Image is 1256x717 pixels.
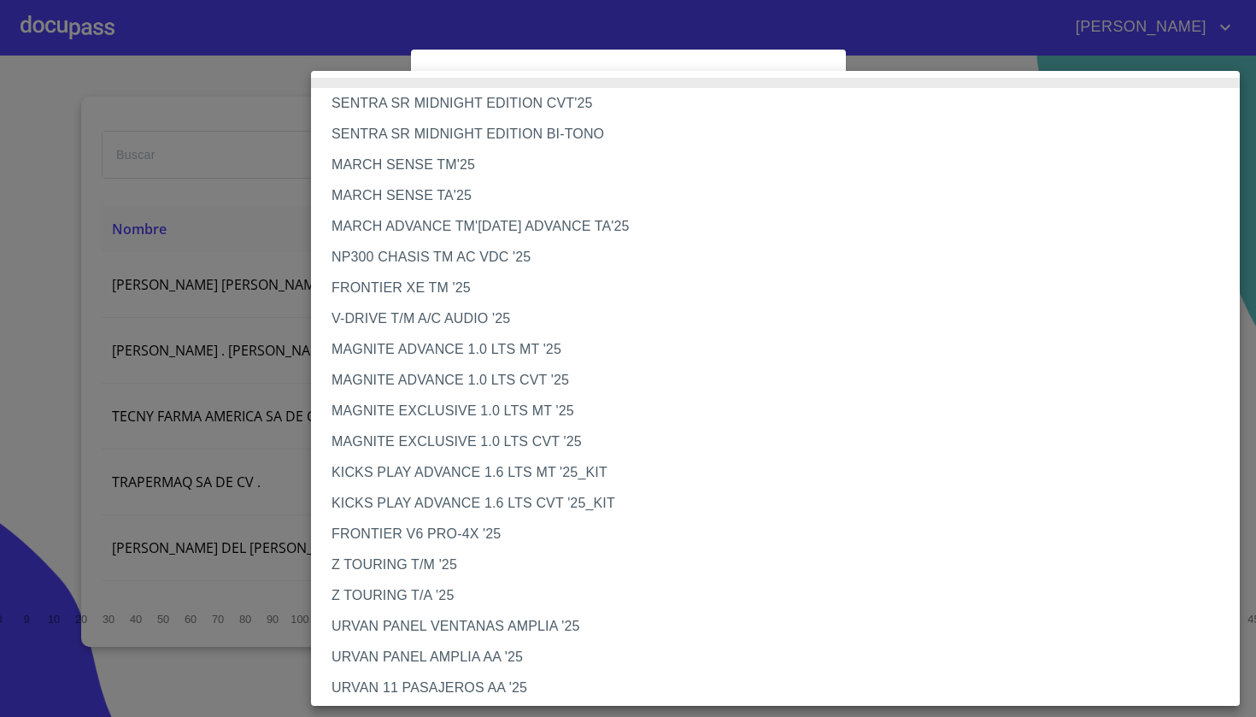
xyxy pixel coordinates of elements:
[311,242,1240,273] li: NP300 CHASIS TM AC VDC '25
[311,642,1240,673] li: URVAN PANEL AMPLIA AA '25
[311,211,1240,242] li: MARCH ADVANCE TM'[DATE] ADVANCE TA'25
[311,426,1240,457] li: MAGNITE EXCLUSIVE 1.0 LTS CVT '25
[311,673,1240,703] li: URVAN 11 PASAJEROS AA '25
[311,303,1240,334] li: V-DRIVE T/M A/C AUDIO '25
[311,611,1240,642] li: URVAN PANEL VENTANAS AMPLIA '25
[311,396,1240,426] li: MAGNITE EXCLUSIVE 1.0 LTS MT '25
[311,580,1240,611] li: Z TOURING T/A '25
[311,550,1240,580] li: Z TOURING T/M '25
[311,334,1240,365] li: MAGNITE ADVANCE 1.0 LTS MT '25
[311,273,1240,303] li: FRONTIER XE TM '25
[311,150,1240,180] li: MARCH SENSE TM'25
[311,365,1240,396] li: MAGNITE ADVANCE 1.0 LTS CVT '25
[311,457,1240,488] li: KICKS PLAY ADVANCE 1.6 LTS MT '25_KIT
[311,519,1240,550] li: FRONTIER V6 PRO-4X '25
[311,119,1240,150] li: SENTRA SR MIDNIGHT EDITION BI-TONO
[311,88,1240,119] li: SENTRA SR MIDNIGHT EDITION CVT'25
[311,180,1240,211] li: MARCH SENSE TA'25
[311,488,1240,519] li: KICKS PLAY ADVANCE 1.6 LTS CVT '25_KIT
